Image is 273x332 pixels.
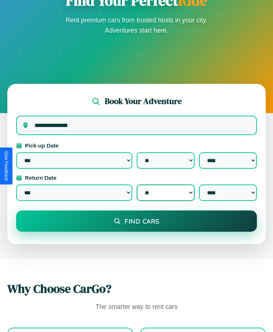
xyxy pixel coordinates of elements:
div: Give Feedback [4,151,9,181]
label: Pick-up Date [16,142,257,149]
h2: Why Choose CarGo? [7,281,266,297]
h2: Book Your Adventure [105,96,182,107]
label: Return Date [16,175,257,181]
p: Rent premium cars from trusted hosts in your city. Adventures start here. [63,15,210,36]
p: The smarter way to rent cars [7,301,266,313]
button: Find Cars [16,210,257,232]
